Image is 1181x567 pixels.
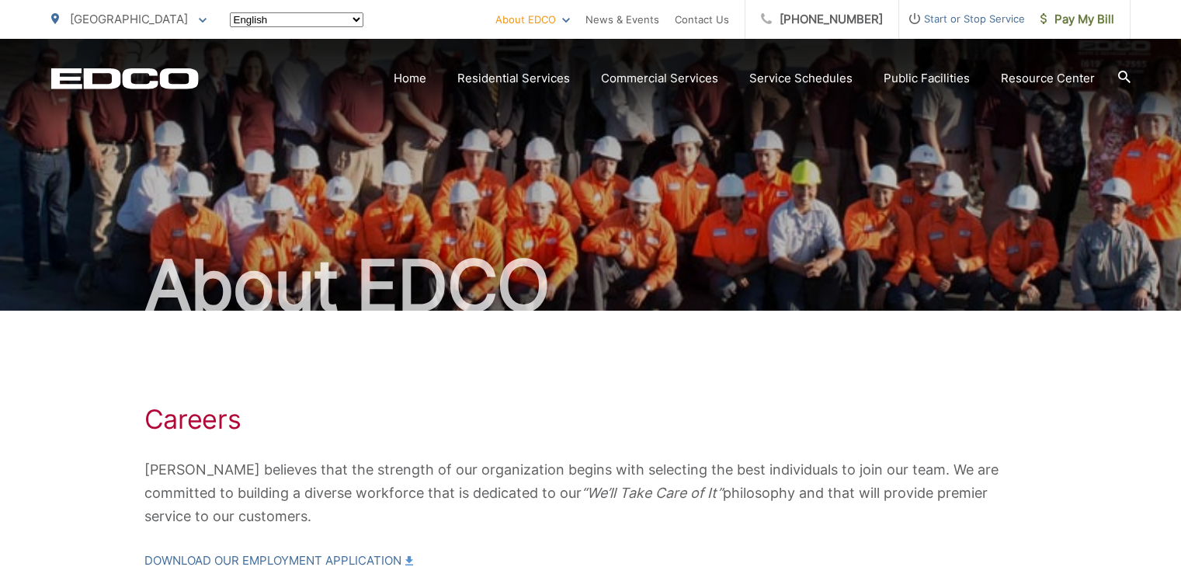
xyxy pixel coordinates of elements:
[1001,69,1095,88] a: Resource Center
[582,485,723,501] em: “We’ll Take Care of It”
[457,69,570,88] a: Residential Services
[51,247,1131,325] h2: About EDCO
[144,404,1037,435] h1: Careers
[394,69,426,88] a: Home
[585,10,659,29] a: News & Events
[230,12,363,27] select: Select a language
[601,69,718,88] a: Commercial Services
[495,10,570,29] a: About EDCO
[749,69,853,88] a: Service Schedules
[144,458,1037,528] p: [PERSON_NAME] believes that the strength of our organization begins with selecting the best indiv...
[51,68,199,89] a: EDCD logo. Return to the homepage.
[675,10,729,29] a: Contact Us
[884,69,970,88] a: Public Facilities
[1040,10,1114,29] span: Pay My Bill
[70,12,188,26] span: [GEOGRAPHIC_DATA]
